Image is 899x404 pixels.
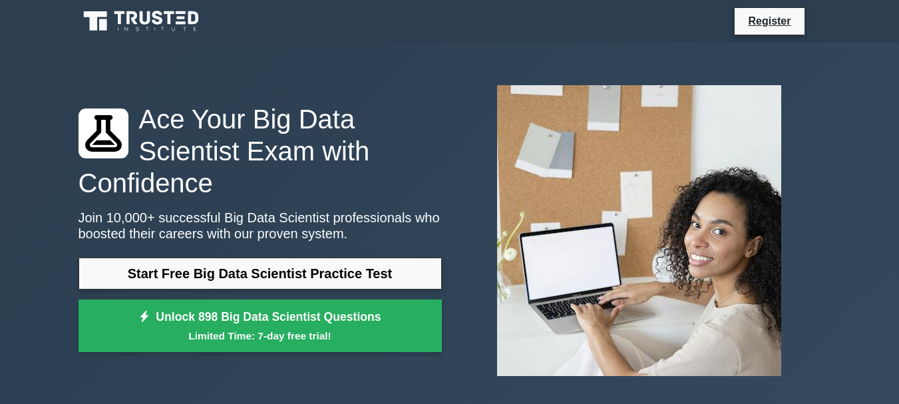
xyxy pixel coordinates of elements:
small: Limited Time: 7-day free trial! [95,328,425,343]
h1: Ace Your Big Data Scientist Exam with Confidence [79,103,442,199]
a: Register [740,13,799,29]
a: Unlock 898 Big Data Scientist QuestionsLimited Time: 7-day free trial! [79,300,442,353]
p: Join 10,000+ successful Big Data Scientist professionals who boosted their careers with our prove... [79,210,442,242]
a: Start Free Big Data Scientist Practice Test [79,258,442,290]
